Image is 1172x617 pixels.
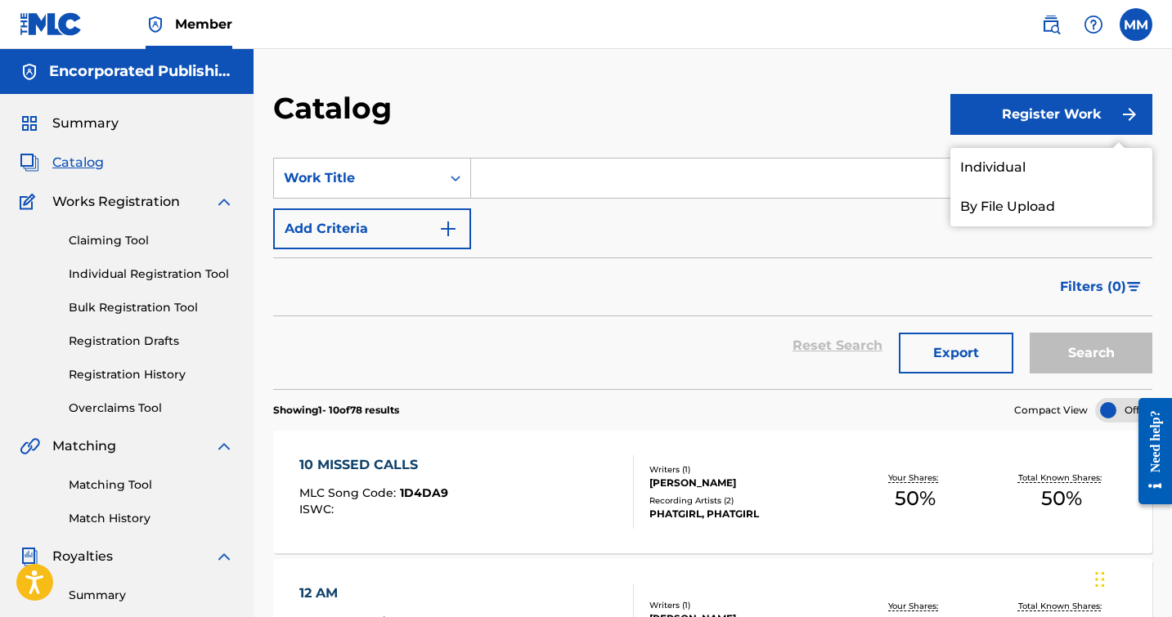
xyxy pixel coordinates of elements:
a: Overclaims Tool [69,400,234,417]
img: expand [214,547,234,566]
a: SummarySummary [20,114,119,133]
img: search [1041,15,1061,34]
img: MLC Logo [20,12,83,36]
img: Works Registration [20,192,41,212]
span: Member [175,15,232,34]
a: Claiming Tool [69,232,234,249]
button: Register Work [950,94,1152,135]
div: PHATGIRL, PHATGIRL [649,507,842,521]
a: Matching Tool [69,476,234,494]
a: CatalogCatalog [20,153,104,172]
img: expand [214,436,234,456]
span: Royalties [52,547,113,566]
p: Your Shares: [888,600,942,612]
h5: Encorporated Publishing Group [49,62,234,81]
div: Work Title [284,168,431,188]
a: Registration History [69,366,234,383]
a: Individual Registration Tool [69,266,234,283]
img: Accounts [20,62,39,82]
span: MLC Song Code : [299,485,400,500]
div: Drag [1095,555,1105,604]
div: Writers ( 1 ) [649,463,842,476]
img: Summary [20,114,39,133]
a: Match History [69,510,234,527]
span: Filters ( 0 ) [1060,277,1126,297]
form: Search Form [273,158,1152,389]
img: help [1084,15,1103,34]
a: Summary [69,587,234,604]
a: Individual [950,148,1152,187]
div: [PERSON_NAME] [649,476,842,490]
img: Matching [20,436,40,456]
iframe: Resource Center [1126,382,1172,521]
span: Matching [52,436,116,456]
span: Summary [52,114,119,133]
span: 1D4DA9 [400,485,448,500]
img: expand [214,192,234,212]
span: 50 % [1041,484,1082,513]
div: Writers ( 1 ) [649,599,842,611]
span: ISWC : [299,502,338,516]
div: User Menu [1120,8,1152,41]
p: Your Shares: [888,472,942,484]
div: 12 AM [299,583,440,603]
a: Registration Drafts [69,333,234,350]
a: By File Upload [950,187,1152,226]
img: filter [1127,282,1141,292]
div: 10 MISSED CALLS [299,455,448,475]
a: Public Search [1035,8,1067,41]
h2: Catalog [273,90,400,127]
button: Add Criteria [273,208,471,249]
img: Royalties [20,547,39,566]
span: Compact View [1014,403,1088,418]
p: Total Known Shares: [1018,600,1106,612]
img: Catalog [20,153,39,172]
div: Recording Artists ( 2 ) [649,494,842,507]
iframe: Chat Widget [1090,539,1172,617]
div: Help [1077,8,1110,41]
a: 10 MISSED CALLSMLC Song Code:1D4DA9ISWC:Writers (1)[PERSON_NAME]Recording Artists (2)PHATGIRL, PH... [273,431,1152,553]
span: 50 % [895,484,936,513]
a: Bulk Registration Tool [69,299,234,316]
span: Catalog [52,153,104,172]
img: Top Rightsholder [146,15,165,34]
p: Showing 1 - 10 of 78 results [273,403,399,418]
p: Total Known Shares: [1018,472,1106,484]
button: Filters (0) [1050,266,1152,307]
img: 9d2ae6d4665cec9f34b9.svg [438,219,458,239]
img: f7272a7cc735f4ea7f67.svg [1120,105,1139,124]
button: Export [899,333,1013,373]
span: Works Registration [52,192,180,212]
